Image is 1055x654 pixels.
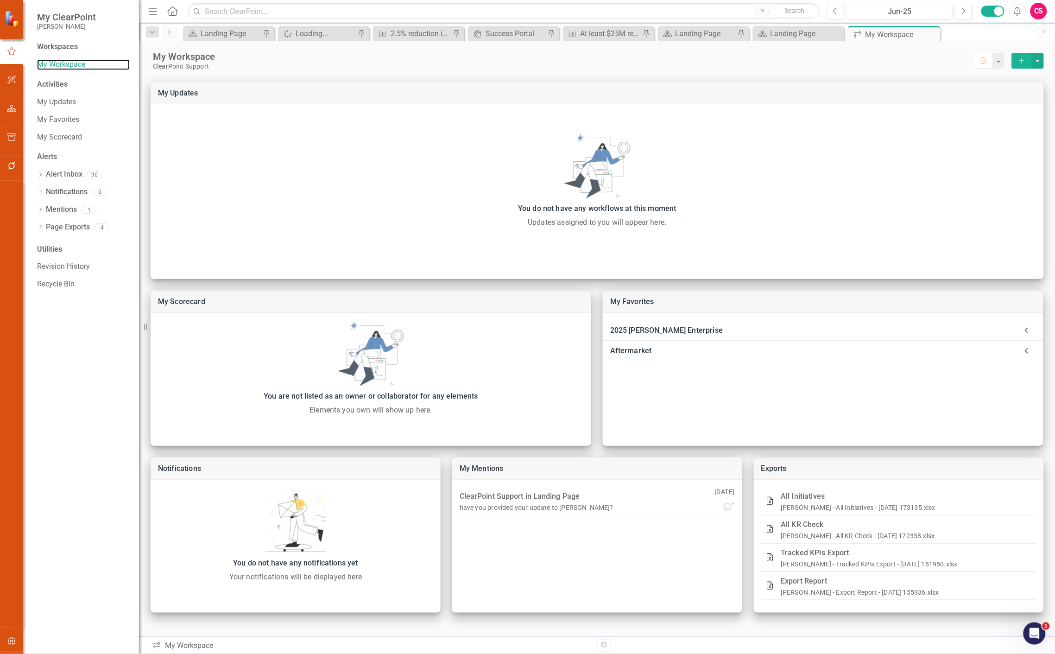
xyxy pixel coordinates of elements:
a: Alert Inbox [46,169,82,180]
a: My Updates [158,89,198,97]
div: 1 [82,206,96,214]
div: My Workspace [865,29,938,40]
a: Revision History [37,261,130,272]
div: 0 [92,188,107,196]
a: My Favorites [610,297,654,306]
input: Search ClearPoint... [188,3,820,19]
div: Success Portal [486,28,545,39]
a: [PERSON_NAME] - All Initiatives - [DATE] 173135.xlsx [781,504,935,511]
a: Recycle Bin [37,279,130,290]
a: Page Exports [46,222,90,233]
span: 1 [1042,622,1050,630]
div: ClearPoint Support [153,63,973,70]
div: Utilities [37,244,130,255]
p: [DATE] [715,487,735,501]
div: Your notifications will be displayed here [155,571,436,583]
div: Jun-25 [850,6,949,17]
a: [PERSON_NAME] - All KR Check - [DATE] 172338.xlsx [781,532,935,540]
a: Landing Page [533,492,580,501]
div: Elements you own will show up here. [155,405,587,416]
a: My Updates [37,97,130,108]
a: Landing Page [660,28,735,39]
div: Activities [37,79,130,90]
a: Landing Page [755,28,842,39]
span: My ClearPoint [37,12,96,23]
a: Exports [761,464,787,473]
div: ClearPoint Support in [460,490,580,503]
div: At least $25M reduction in direct & indirect material costs [581,28,640,39]
div: You do not have any workflows at this moment [155,202,1039,215]
a: Mentions [46,204,77,215]
a: At least $25M reduction in direct & indirect material costs [565,28,640,39]
a: [PERSON_NAME] - Tracked KPIs Export - [DATE] 161950.xlsx [781,560,958,568]
div: Landing Page [201,28,260,39]
img: ClearPoint Strategy [4,10,21,27]
a: My Mentions [460,464,504,473]
button: select merge strategy [1032,53,1044,69]
button: CS [1030,3,1047,19]
div: My Workspace [152,641,590,651]
div: You are not listed as an owner or collaborator for any elements [155,390,587,403]
a: My Scorecard [37,132,130,143]
small: [PERSON_NAME] [37,23,96,30]
a: Notifications [46,187,88,197]
a: My Scorecard [158,297,205,306]
div: Updates assigned to you will appear here. [155,217,1039,228]
span: Search [785,7,805,14]
div: Workspaces [37,42,78,52]
button: Jun-25 [847,3,953,19]
a: Success Portal [470,28,545,39]
div: have you provided your update to [PERSON_NAME]? [460,503,613,512]
div: 96 [87,171,102,178]
div: Alerts [37,152,130,162]
a: Landing Page [185,28,260,39]
div: split button [1012,53,1044,69]
a: 2.5% reduction in direct & indirect material costs (~$100M) [375,28,450,39]
a: Loading... [280,28,355,39]
div: Aftermarket [603,341,1043,361]
iframe: Intercom live chat [1023,622,1046,645]
div: 2025 [PERSON_NAME] Enterprise [610,324,1017,337]
div: 4 [95,223,109,231]
div: Tracked KPIs Export [781,546,1029,559]
div: Aftermarket [610,344,1017,357]
a: My Workspace [37,59,130,70]
div: You do not have any notifications yet [155,557,436,570]
div: Export Report [781,575,1029,588]
div: 2025 [PERSON_NAME] Enterprise [603,320,1043,341]
div: Landing Page [771,28,842,39]
button: Search [771,5,818,18]
div: All Initiatives [781,490,1029,503]
div: All KR Check [781,518,1029,531]
a: My Favorites [37,114,130,125]
a: Notifications [158,464,201,473]
div: Loading... [296,28,355,39]
a: [PERSON_NAME] - Export Report - [DATE] 155936.xlsx [781,589,939,596]
div: Landing Page [676,28,735,39]
div: 2.5% reduction in direct & indirect material costs (~$100M) [391,28,450,39]
div: My Workspace [153,51,973,63]
button: select merge strategy [1012,53,1032,69]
